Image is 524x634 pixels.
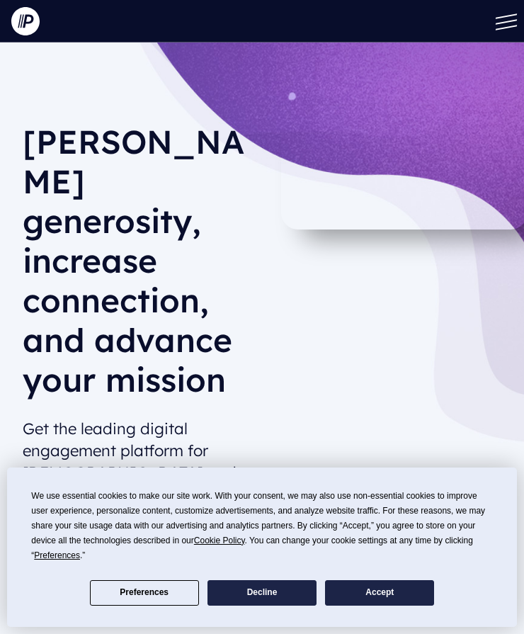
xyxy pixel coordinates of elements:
[23,412,262,511] h2: Get the leading digital engagement platform for [DEMOGRAPHIC_DATA] and parishes.
[7,468,517,627] div: Cookie Consent Prompt
[325,580,434,606] button: Accept
[194,536,245,545] span: Cookie Policy
[90,580,199,606] button: Preferences
[207,580,317,606] button: Decline
[23,122,262,411] h1: [PERSON_NAME] generosity, increase connection, and advance your mission
[34,550,80,560] span: Preferences
[31,489,492,563] div: We use essential cookies to make our site work. With your consent, we may also use non-essential ...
